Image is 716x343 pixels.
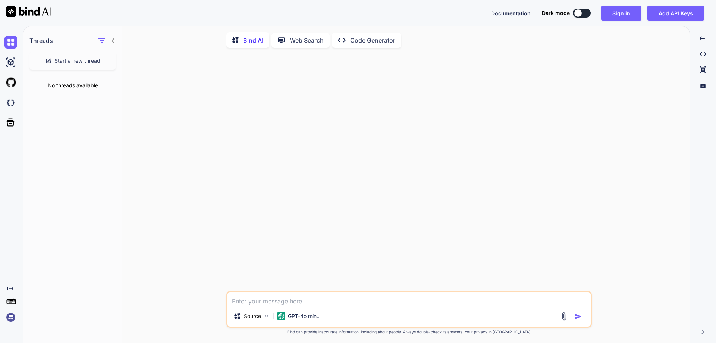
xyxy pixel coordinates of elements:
img: chat [4,36,17,49]
button: Add API Keys [647,6,704,21]
span: Documentation [491,10,531,16]
p: Source [244,312,261,320]
p: Bind can provide inaccurate information, including about people. Always double-check its answers.... [226,329,592,335]
div: No threads available [23,76,122,95]
p: Code Generator [350,36,395,45]
p: Web Search [290,36,324,45]
span: Start a new thread [54,57,100,65]
img: icon [574,313,582,320]
button: Sign in [601,6,641,21]
img: GPT-4o mini [277,312,285,320]
p: Bind AI [243,36,263,45]
span: Dark mode [542,9,570,17]
img: Bind AI [6,6,51,17]
img: githubLight [4,76,17,89]
button: Documentation [491,9,531,17]
img: Pick Models [263,313,270,319]
img: signin [4,311,17,324]
img: attachment [560,312,568,321]
img: ai-studio [4,56,17,69]
p: GPT-4o min.. [288,312,320,320]
h1: Threads [29,36,53,45]
img: darkCloudIdeIcon [4,96,17,109]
